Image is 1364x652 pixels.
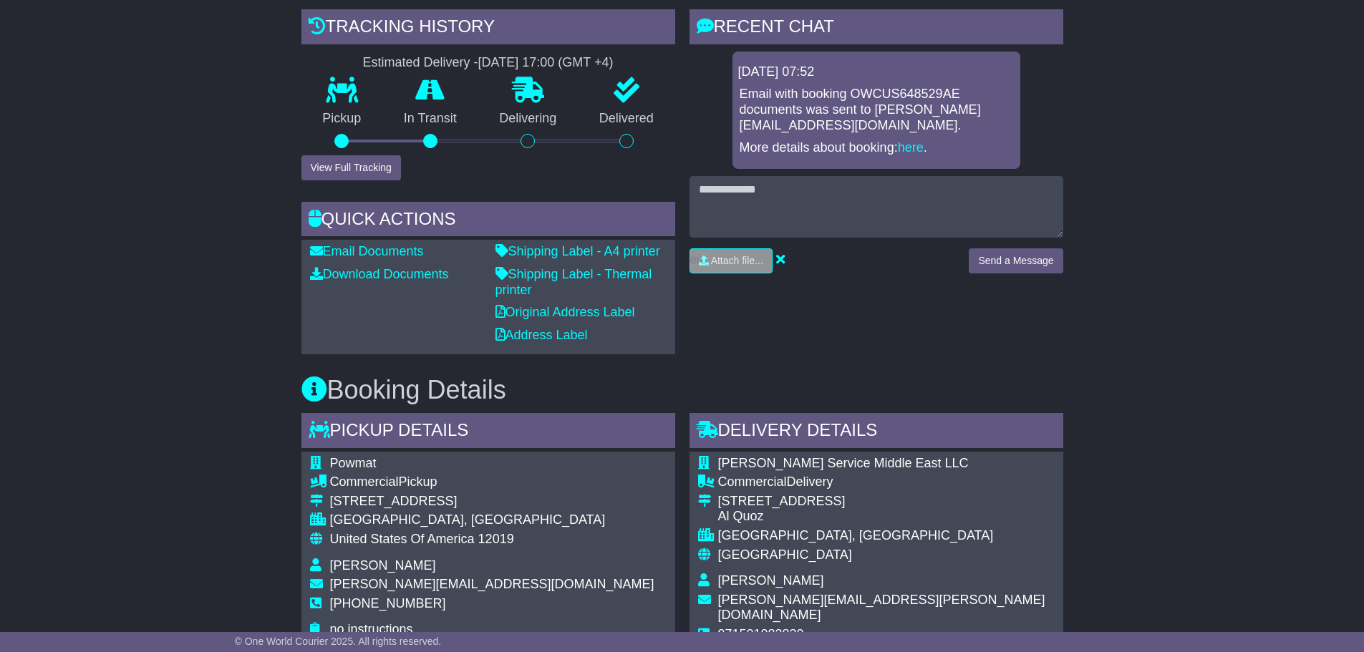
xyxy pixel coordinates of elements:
[690,9,1063,48] div: RECENT CHAT
[718,494,1055,510] div: [STREET_ADDRESS]
[495,305,635,319] a: Original Address Label
[718,548,852,562] span: [GEOGRAPHIC_DATA]
[740,87,1013,133] p: Email with booking OWCUS648529AE documents was sent to [PERSON_NAME][EMAIL_ADDRESS][DOMAIN_NAME].
[718,456,969,470] span: [PERSON_NAME] Service Middle East LLC
[330,475,399,489] span: Commercial
[898,140,924,155] a: here
[301,376,1063,404] h3: Booking Details
[495,328,588,342] a: Address Label
[578,111,675,127] p: Delivered
[310,244,424,258] a: Email Documents
[330,577,654,591] span: [PERSON_NAME][EMAIL_ADDRESS][DOMAIN_NAME]
[718,573,824,588] span: [PERSON_NAME]
[310,267,449,281] a: Download Documents
[740,140,1013,156] p: More details about booking: .
[718,627,804,641] span: 971501083830
[718,509,1055,525] div: Al Quoz
[330,456,377,470] span: Powmat
[718,475,787,489] span: Commercial
[330,512,654,528] div: [GEOGRAPHIC_DATA], [GEOGRAPHIC_DATA]
[718,593,1045,623] span: [PERSON_NAME][EMAIL_ADDRESS][PERSON_NAME][DOMAIN_NAME]
[301,155,401,180] button: View Full Tracking
[330,532,475,546] span: United States Of America
[478,532,514,546] span: 12019
[718,475,1055,490] div: Delivery
[301,55,675,71] div: Estimated Delivery -
[330,494,654,510] div: [STREET_ADDRESS]
[330,475,654,490] div: Pickup
[330,596,446,610] span: [PHONE_NUMBER]
[478,111,579,127] p: Delivering
[690,413,1063,452] div: Delivery Details
[718,528,1055,544] div: [GEOGRAPHIC_DATA], [GEOGRAPHIC_DATA]
[301,111,383,127] p: Pickup
[382,111,478,127] p: In Transit
[478,55,614,71] div: [DATE] 17:00 (GMT +4)
[738,64,1015,80] div: [DATE] 07:52
[330,622,413,636] span: no instructions
[495,267,652,297] a: Shipping Label - Thermal printer
[301,202,675,240] div: Quick Actions
[235,636,442,647] span: © One World Courier 2025. All rights reserved.
[969,248,1063,273] button: Send a Message
[301,9,675,48] div: Tracking history
[301,413,675,452] div: Pickup Details
[330,558,436,573] span: [PERSON_NAME]
[495,244,660,258] a: Shipping Label - A4 printer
